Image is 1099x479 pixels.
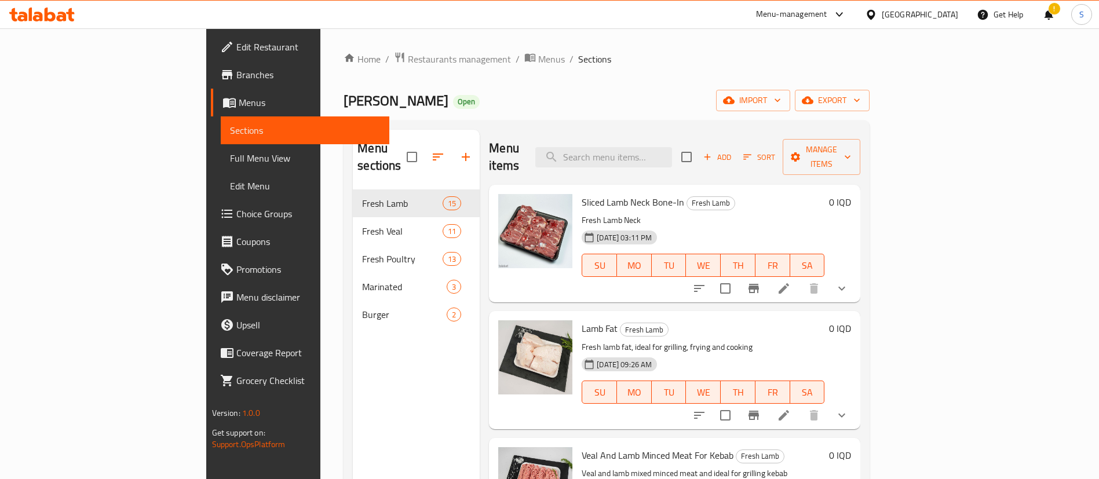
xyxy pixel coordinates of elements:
[211,89,390,116] a: Menus
[408,52,511,66] span: Restaurants management
[443,224,461,238] div: items
[736,148,783,166] span: Sort items
[236,40,381,54] span: Edit Restaurant
[777,408,791,422] a: Edit menu item
[236,318,381,332] span: Upsell
[740,401,768,429] button: Branch-specific-item
[582,447,733,464] span: Veal And Lamb Minced Meat For Kebab
[489,140,521,174] h2: Menu items
[353,189,480,217] div: Fresh Lamb15
[829,194,851,210] h6: 0 IQD
[362,308,447,321] span: Burger
[582,254,617,277] button: SU
[790,381,825,404] button: SA
[212,437,286,452] a: Support.OpsPlatform
[617,381,652,404] button: MO
[453,95,480,109] div: Open
[242,405,260,421] span: 1.0.0
[236,235,381,248] span: Coupons
[592,232,656,243] span: [DATE] 03:11 PM
[656,384,682,401] span: TU
[362,280,447,294] span: Marinated
[538,52,565,66] span: Menus
[756,8,827,21] div: Menu-management
[685,275,713,302] button: sort-choices
[447,309,461,320] span: 2
[755,381,790,404] button: FR
[447,281,461,292] span: 3
[620,323,669,337] div: Fresh Lamb
[800,275,828,302] button: delete
[443,196,461,210] div: items
[362,224,443,238] span: Fresh Veal
[344,87,448,114] span: [PERSON_NAME]
[882,8,958,21] div: [GEOGRAPHIC_DATA]
[685,401,713,429] button: sort-choices
[755,254,790,277] button: FR
[221,116,390,144] a: Sections
[400,145,424,169] span: Select all sections
[721,381,755,404] button: TH
[652,254,687,277] button: TU
[362,252,443,266] div: Fresh Poultry
[702,151,733,164] span: Add
[622,257,647,274] span: MO
[344,52,870,67] nav: breadcrumb
[578,52,611,66] span: Sections
[211,311,390,339] a: Upsell
[691,384,716,401] span: WE
[443,226,461,237] span: 11
[795,257,820,274] span: SA
[792,142,851,171] span: Manage items
[687,196,735,210] span: Fresh Lamb
[828,275,856,302] button: show more
[582,213,824,228] p: Fresh Lamb Neck
[535,147,672,167] input: search
[394,52,511,67] a: Restaurants management
[760,257,786,274] span: FR
[236,374,381,387] span: Grocery Checklist
[713,276,737,301] span: Select to update
[443,198,461,209] span: 15
[699,148,736,166] button: Add
[236,262,381,276] span: Promotions
[828,401,856,429] button: show more
[353,185,480,333] nav: Menu sections
[236,346,381,360] span: Coverage Report
[592,359,656,370] span: [DATE] 09:26 AM
[795,90,870,111] button: export
[452,143,480,171] button: Add section
[835,281,849,295] svg: Show Choices
[239,96,381,109] span: Menus
[236,68,381,82] span: Branches
[498,194,572,268] img: Sliced Lamb Neck Bone-In
[582,381,617,404] button: SU
[587,384,612,401] span: SU
[211,283,390,311] a: Menu disclaimer
[713,403,737,427] span: Select to update
[736,449,784,463] div: Fresh Lamb
[800,401,828,429] button: delete
[211,33,390,61] a: Edit Restaurant
[622,384,647,401] span: MO
[524,52,565,67] a: Menus
[725,93,781,108] span: import
[443,252,461,266] div: items
[725,257,751,274] span: TH
[582,193,684,211] span: Sliced Lamb Neck Bone-In
[743,151,775,164] span: Sort
[721,254,755,277] button: TH
[221,172,390,200] a: Edit Menu
[795,384,820,401] span: SA
[835,408,849,422] svg: Show Choices
[362,196,443,210] span: Fresh Lamb
[617,254,652,277] button: MO
[353,301,480,328] div: Burger2
[353,273,480,301] div: Marinated3
[783,139,860,175] button: Manage items
[236,290,381,304] span: Menu disclaimer
[674,145,699,169] span: Select section
[443,254,461,265] span: 13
